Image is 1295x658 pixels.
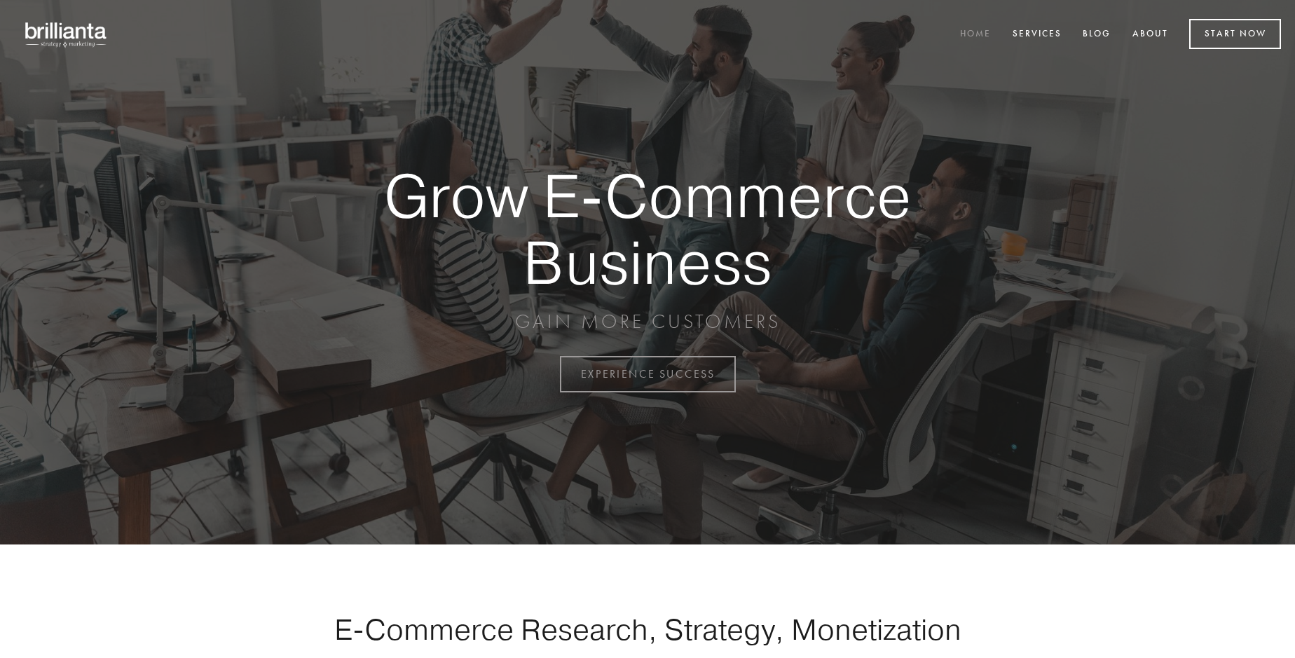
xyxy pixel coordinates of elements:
a: Services [1003,23,1071,46]
a: Home [951,23,1000,46]
a: About [1123,23,1177,46]
a: Blog [1074,23,1120,46]
h1: E-Commerce Research, Strategy, Monetization [290,612,1005,647]
a: Start Now [1189,19,1281,49]
strong: Grow E-Commerce Business [335,163,960,295]
a: EXPERIENCE SUCCESS [560,356,736,392]
p: GAIN MORE CUSTOMERS [335,309,960,334]
img: brillianta - research, strategy, marketing [14,14,119,55]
